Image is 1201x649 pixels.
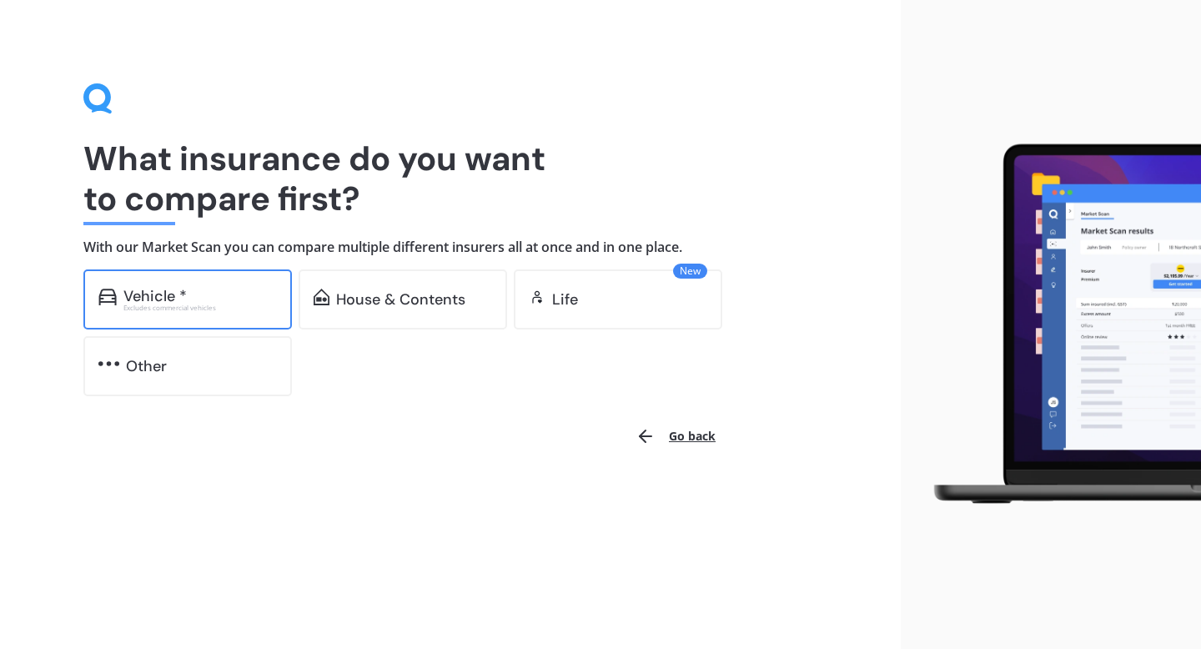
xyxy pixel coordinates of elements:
[626,416,726,456] button: Go back
[123,304,277,311] div: Excludes commercial vehicles
[123,288,187,304] div: Vehicle *
[914,136,1201,513] img: laptop.webp
[98,289,117,305] img: car.f15378c7a67c060ca3f3.svg
[126,358,167,375] div: Other
[336,291,465,308] div: House & Contents
[552,291,578,308] div: Life
[673,264,707,279] span: New
[98,355,119,372] img: other.81dba5aafe580aa69f38.svg
[529,289,545,305] img: life.f720d6a2d7cdcd3ad642.svg
[83,239,817,256] h4: With our Market Scan you can compare multiple different insurers all at once and in one place.
[83,138,817,219] h1: What insurance do you want to compare first?
[314,289,329,305] img: home-and-contents.b802091223b8502ef2dd.svg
